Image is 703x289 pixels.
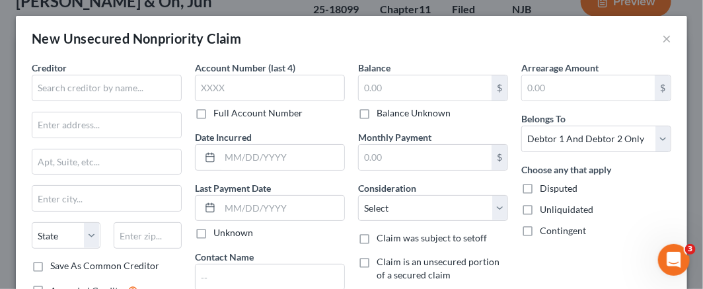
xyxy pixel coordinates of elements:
[522,75,655,101] input: 0.00
[213,106,303,120] label: Full Account Number
[359,145,492,170] input: 0.00
[685,244,696,255] span: 3
[377,232,487,243] span: Claim was subject to setoff
[220,196,344,221] input: MM/DD/YYYY
[377,256,499,280] span: Claim is an unsecured portion of a secured claim
[377,106,451,120] label: Balance Unknown
[358,61,390,75] label: Balance
[195,130,252,144] label: Date Incurred
[521,61,599,75] label: Arrearage Amount
[32,75,182,101] input: Search creditor by name...
[658,244,690,276] iframe: Intercom live chat
[662,30,671,46] button: ×
[492,145,507,170] div: $
[32,29,241,48] div: New Unsecured Nonpriority Claim
[195,61,295,75] label: Account Number (last 4)
[540,183,577,194] span: Disputed
[540,225,586,236] span: Contingent
[32,112,181,138] input: Enter address...
[213,226,253,239] label: Unknown
[540,204,593,215] span: Unliquidated
[50,259,159,272] label: Save As Common Creditor
[358,130,431,144] label: Monthly Payment
[32,149,181,175] input: Apt, Suite, etc...
[195,181,271,195] label: Last Payment Date
[114,222,182,249] input: Enter zip...
[32,62,67,73] span: Creditor
[359,75,492,101] input: 0.00
[195,75,345,101] input: XXXX
[521,163,611,177] label: Choose any that apply
[521,113,566,124] span: Belongs To
[195,250,254,264] label: Contact Name
[358,181,416,195] label: Consideration
[220,145,344,170] input: MM/DD/YYYY
[655,75,671,101] div: $
[32,186,181,211] input: Enter city...
[492,75,507,101] div: $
